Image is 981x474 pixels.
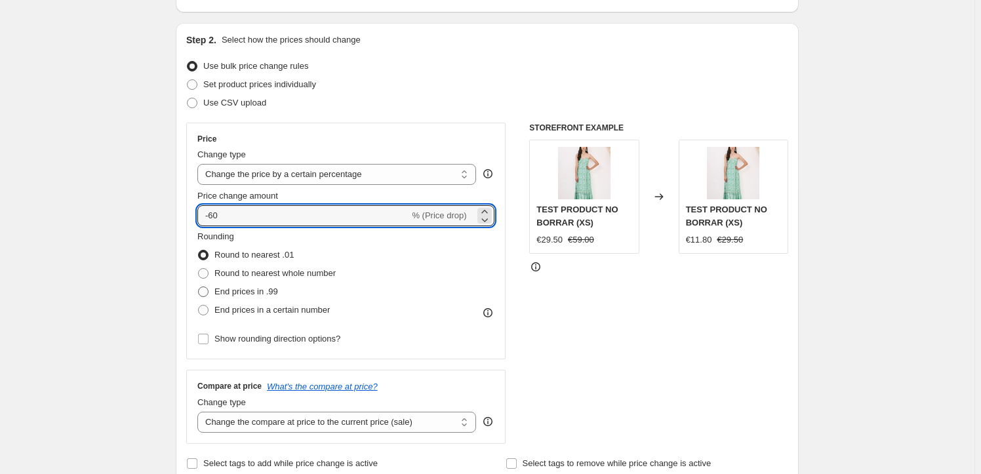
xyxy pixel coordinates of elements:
img: GF.DAIRA_000011_2_l_80x.png [707,147,759,199]
span: Price change amount [197,191,278,201]
span: Show rounding direction options? [214,334,340,344]
span: End prices in a certain number [214,305,330,315]
input: -15 [197,205,409,226]
img: GF.DAIRA_000011_2_l_80x.png [558,147,611,199]
h2: Step 2. [186,33,216,47]
p: Select how the prices should change [222,33,361,47]
div: help [481,415,494,428]
span: Round to nearest .01 [214,250,294,260]
h3: Compare at price [197,381,262,391]
h6: STOREFRONT EXAMPLE [529,123,788,133]
div: €11.80 [686,233,712,247]
button: What's the compare at price? [267,382,378,391]
h3: Price [197,134,216,144]
span: Change type [197,397,246,407]
span: Round to nearest whole number [214,268,336,278]
span: Select tags to remove while price change is active [523,458,711,468]
div: help [481,167,494,180]
strike: €29.50 [717,233,743,247]
span: Rounding [197,231,234,241]
span: % (Price drop) [412,210,466,220]
span: Use CSV upload [203,98,266,108]
span: Select tags to add while price change is active [203,458,378,468]
span: TEST PRODUCT NO BORRAR (XS) [536,205,618,227]
div: €29.50 [536,233,563,247]
span: TEST PRODUCT NO BORRAR (XS) [686,205,767,227]
span: Change type [197,149,246,159]
span: End prices in .99 [214,286,278,296]
strike: €59.00 [568,233,594,247]
span: Set product prices individually [203,79,316,89]
span: Use bulk price change rules [203,61,308,71]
